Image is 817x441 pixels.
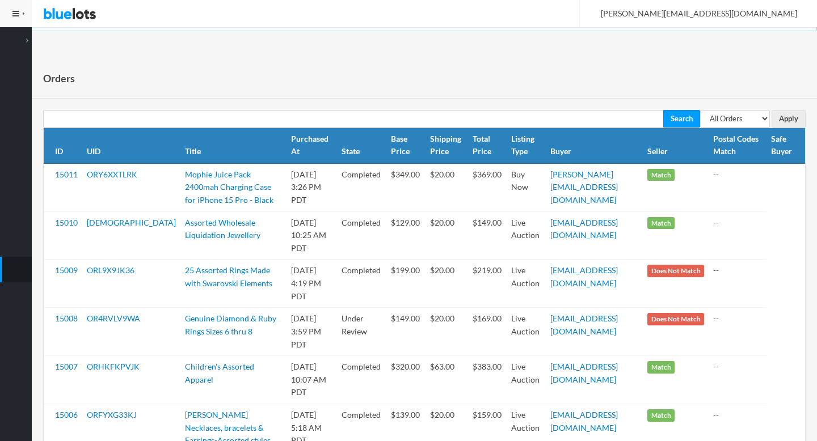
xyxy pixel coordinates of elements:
th: Base Price [386,128,425,163]
span: Match [647,409,675,422]
td: $199.00 [386,260,425,308]
span: Match [647,361,675,374]
a: 15010 [55,218,78,227]
td: Live Auction [507,308,546,356]
a: [EMAIL_ADDRESS][DOMAIN_NAME] [550,218,618,240]
a: OR4RVLV9WA [87,313,140,323]
th: Safe Buyer [767,128,805,163]
td: Completed [337,211,386,260]
td: [DATE] 10:07 AM PDT [287,356,338,404]
td: $20.00 [426,163,468,211]
td: -- [709,211,766,260]
td: $149.00 [386,308,425,356]
td: -- [709,163,766,211]
span: Match [647,169,675,181]
a: Mophie Juice Pack 2400mah Charging Case for iPhone 15 Pro - Black [185,169,273,205]
td: $320.00 [386,356,425,404]
a: Assorted Wholesale Liquidation Jewellery [185,218,260,240]
td: Live Auction [507,356,546,404]
td: $129.00 [386,211,425,260]
td: -- [709,308,766,356]
a: [EMAIL_ADDRESS][DOMAIN_NAME] [550,362,618,384]
td: [DATE] 3:59 PM PDT [287,308,338,356]
td: $20.00 [426,260,468,308]
span: [PERSON_NAME][EMAIL_ADDRESS][DOMAIN_NAME] [588,9,797,18]
a: ORL9X9JK36 [87,265,134,275]
a: 15009 [55,265,78,275]
a: 15011 [55,169,78,179]
td: Completed [337,260,386,308]
a: [EMAIL_ADDRESS][DOMAIN_NAME] [550,313,618,336]
th: Buyer [546,128,643,163]
a: 15008 [55,313,78,323]
th: Listing Type [507,128,546,163]
td: Live Auction [507,260,546,308]
a: 15006 [55,410,78,419]
td: $349.00 [386,163,425,211]
td: $169.00 [468,308,507,356]
a: ORY6XXTLRK [87,169,137,179]
span: Does Not Match [647,265,704,277]
td: [DATE] 4:19 PM PDT [287,260,338,308]
td: Buy Now [507,163,546,211]
a: [DEMOGRAPHIC_DATA] [87,218,176,227]
a: 25 Assorted Rings Made with Swarovski Elements [185,265,272,288]
td: $219.00 [468,260,507,308]
td: [DATE] 3:26 PM PDT [287,163,338,211]
td: Live Auction [507,211,546,260]
a: ORHKFKPVJK [87,362,140,371]
td: $383.00 [468,356,507,404]
td: Completed [337,163,386,211]
input: Apply [772,110,806,128]
a: Genuine Diamond & Ruby Rings Sizes 6 thru 8 [185,313,276,336]
td: $20.00 [426,211,468,260]
a: 15007 [55,362,78,371]
h1: Orders [43,70,75,87]
a: Children's Assorted Apparel [185,362,254,384]
a: [PERSON_NAME][EMAIL_ADDRESS][DOMAIN_NAME] [550,169,618,205]
span: Match [647,217,675,230]
a: [EMAIL_ADDRESS][DOMAIN_NAME] [550,265,618,288]
span: Does Not Match [647,313,704,325]
th: ID [44,128,82,163]
td: $369.00 [468,163,507,211]
a: [EMAIL_ADDRESS][DOMAIN_NAME] [550,410,618,432]
th: UID [82,128,180,163]
td: -- [709,356,766,404]
td: Under Review [337,308,386,356]
th: Total Price [468,128,507,163]
a: ORFYXG33KJ [87,410,137,419]
td: $20.00 [426,308,468,356]
th: Shipping Price [426,128,468,163]
td: -- [709,260,766,308]
td: Completed [337,356,386,404]
th: Purchased At [287,128,338,163]
th: State [337,128,386,163]
input: Search [663,110,700,128]
td: [DATE] 10:25 AM PDT [287,211,338,260]
th: Postal Codes Match [709,128,766,163]
td: $149.00 [468,211,507,260]
td: $63.00 [426,356,468,404]
th: Title [180,128,287,163]
th: Seller [643,128,709,163]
